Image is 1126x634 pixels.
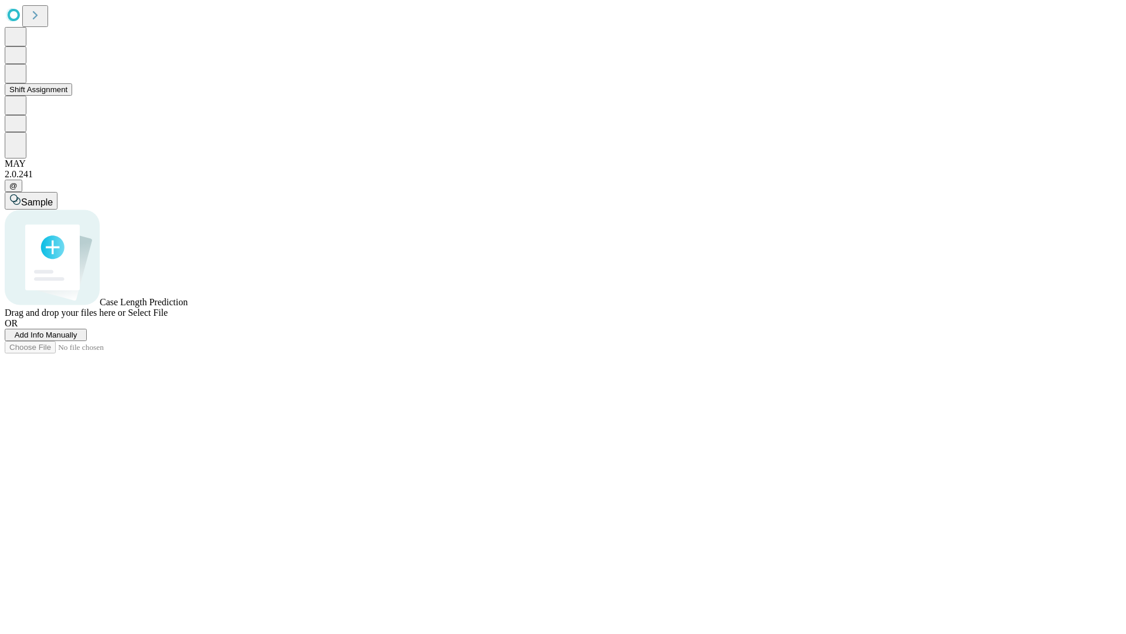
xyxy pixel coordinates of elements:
[5,83,72,96] button: Shift Assignment
[5,169,1121,180] div: 2.0.241
[5,192,57,210] button: Sample
[5,329,87,341] button: Add Info Manually
[21,197,53,207] span: Sample
[5,308,126,318] span: Drag and drop your files here or
[9,181,18,190] span: @
[128,308,168,318] span: Select File
[5,318,18,328] span: OR
[5,158,1121,169] div: MAY
[100,297,188,307] span: Case Length Prediction
[5,180,22,192] button: @
[15,331,77,339] span: Add Info Manually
